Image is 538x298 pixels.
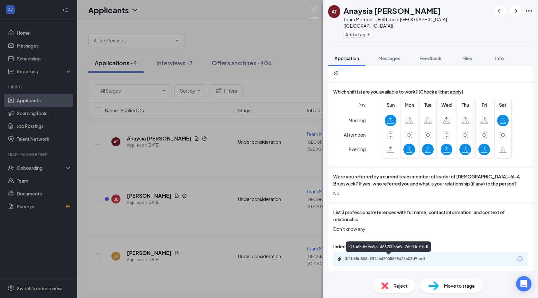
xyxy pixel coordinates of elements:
button: PlusAdd a tag [344,31,372,38]
span: Mon [403,101,415,108]
button: ArrowLeftNew [494,5,506,17]
span: Reject [393,282,408,289]
span: Day [357,101,366,108]
span: Morning [348,114,366,126]
a: Paperclip3f1b68d506a9314662008569a26e03d9.pdf [337,256,441,262]
span: Which shift(s) are you available to work? (Check all that apply) [333,88,463,95]
span: Thu [459,101,471,108]
svg: ArrowRight [512,7,519,15]
div: 3f1b68d506a9314662008569a26e03d9.pdf [346,241,431,252]
span: Feedback [420,55,441,61]
span: Evening [349,143,366,155]
div: Team Member - Full Time at [GEOGRAPHIC_DATA] ([GEOGRAPHIC_DATA]) [344,16,491,29]
svg: Plus [367,32,371,36]
span: Sun [385,101,396,108]
span: Don’t know any [333,225,528,232]
svg: ArrowLeftNew [496,7,504,15]
span: Afternoon [344,129,366,140]
div: Open Intercom Messenger [516,276,532,292]
div: 3f1b68d506a9314662008569a26e03d9.pdf [345,256,435,261]
span: No [333,190,528,197]
h1: Anaysia [PERSON_NAME] [344,5,441,16]
span: List 3 professional references with full name, contact information, and context of relationship [333,209,528,223]
div: AT [332,8,337,15]
span: Info [495,55,504,61]
button: ArrowRight [510,5,521,17]
span: Messages [378,55,400,61]
span: Wed [441,101,452,108]
span: Application [335,55,359,61]
span: Move to stage [444,282,475,289]
span: Fri [478,101,490,108]
svg: Paperclip [337,256,342,261]
span: Were you referred by a current team member of leader of [DEMOGRAPHIC_DATA]-fil-A Brunswick? If ye... [333,173,528,187]
svg: Ellipses [525,7,533,15]
span: Tue [422,101,434,108]
span: Files [462,55,472,61]
span: 30 [333,69,528,76]
span: Indeed Resume [333,243,367,250]
span: Sat [497,101,509,108]
svg: Download [516,255,524,263]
